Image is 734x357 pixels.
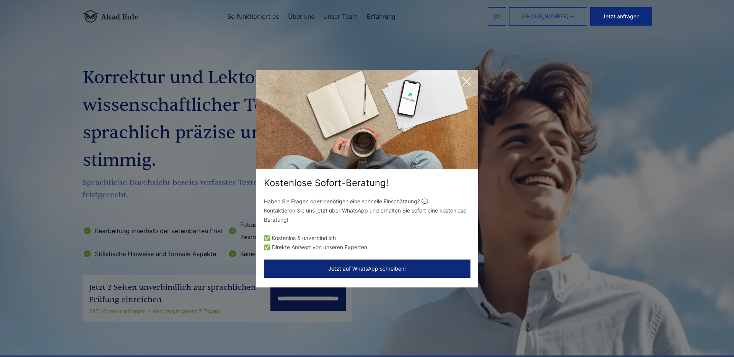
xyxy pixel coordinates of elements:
[256,70,478,169] img: exit
[323,13,358,19] a: Unser Team
[494,13,500,19] img: email
[521,13,569,19] span: [PHONE_NUMBER]
[83,10,138,23] img: logo
[264,243,470,252] li: ✅ Direkte Antwort von unseren Experten
[509,7,587,26] a: [PHONE_NUMBER]
[256,177,478,189] div: Kostenlose Sofort-Beratung!
[264,260,470,278] button: Jetzt auf WhatsApp schreiben!
[590,7,652,26] button: Jetzt anfragen
[367,13,395,19] a: Erfahrung
[264,234,470,243] li: ✅ Kostenlos & unverbindlich
[288,13,314,19] a: Über uns
[227,13,279,19] a: So funktioniert es
[264,197,470,224] p: Haben Sie Fragen oder benötigen eine schnelle Einschätzung? 💬 Kontaktieren Sie uns jetzt über Wha...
